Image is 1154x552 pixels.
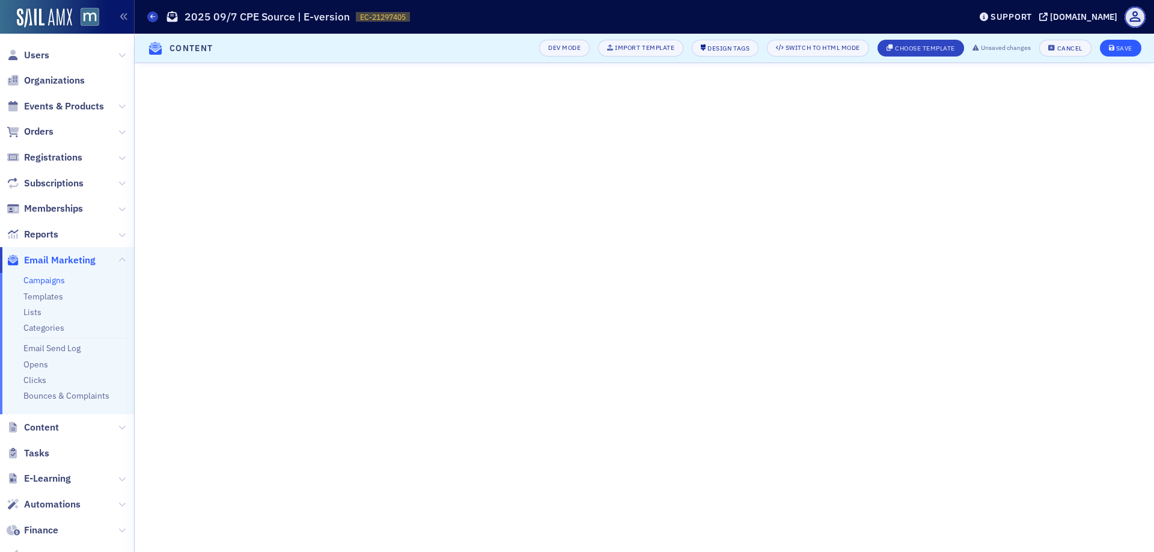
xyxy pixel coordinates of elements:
[23,307,41,317] a: Lists
[7,151,82,164] a: Registrations
[1039,40,1091,57] button: Cancel
[7,100,104,113] a: Events & Products
[24,74,85,87] span: Organizations
[24,228,58,241] span: Reports
[7,202,83,215] a: Memberships
[598,40,683,57] button: Import Template
[23,275,65,286] a: Campaigns
[185,10,350,24] h1: 2025 09/7 CPE Source | E-version
[981,43,1031,53] span: Unsaved changes
[7,49,49,62] a: Users
[24,524,58,537] span: Finance
[24,447,49,460] span: Tasks
[7,254,96,267] a: Email Marketing
[7,472,71,485] a: E-Learning
[615,44,674,51] div: Import Template
[7,125,53,138] a: Orders
[24,177,84,190] span: Subscriptions
[878,40,964,57] button: Choose Template
[81,8,99,26] img: SailAMX
[1050,11,1117,22] div: [DOMAIN_NAME]
[1125,7,1146,28] span: Profile
[24,254,96,267] span: Email Marketing
[23,375,46,385] a: Clicks
[7,498,81,511] a: Automations
[7,447,49,460] a: Tasks
[1057,45,1082,52] div: Cancel
[7,177,84,190] a: Subscriptions
[23,322,64,333] a: Categories
[23,343,81,354] a: Email Send Log
[767,40,869,57] button: Switch to HTML Mode
[707,45,749,52] div: Design Tags
[1116,45,1132,52] div: Save
[360,12,406,22] span: EC-21297405
[692,40,759,57] button: Design Tags
[24,100,104,113] span: Events & Products
[23,359,48,370] a: Opens
[7,524,58,537] a: Finance
[24,202,83,215] span: Memberships
[72,8,99,28] a: View Homepage
[17,8,72,28] img: SailAMX
[24,498,81,511] span: Automations
[24,49,49,62] span: Users
[23,291,63,302] a: Templates
[169,42,213,55] h4: Content
[991,11,1032,22] div: Support
[7,421,59,434] a: Content
[895,45,955,52] div: Choose Template
[23,390,109,401] a: Bounces & Complaints
[1039,13,1122,21] button: [DOMAIN_NAME]
[786,44,860,51] div: Switch to HTML Mode
[24,421,59,434] span: Content
[1100,40,1141,57] button: Save
[7,228,58,241] a: Reports
[24,472,71,485] span: E-Learning
[539,40,590,57] button: Dev Mode
[24,125,53,138] span: Orders
[24,151,82,164] span: Registrations
[7,74,85,87] a: Organizations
